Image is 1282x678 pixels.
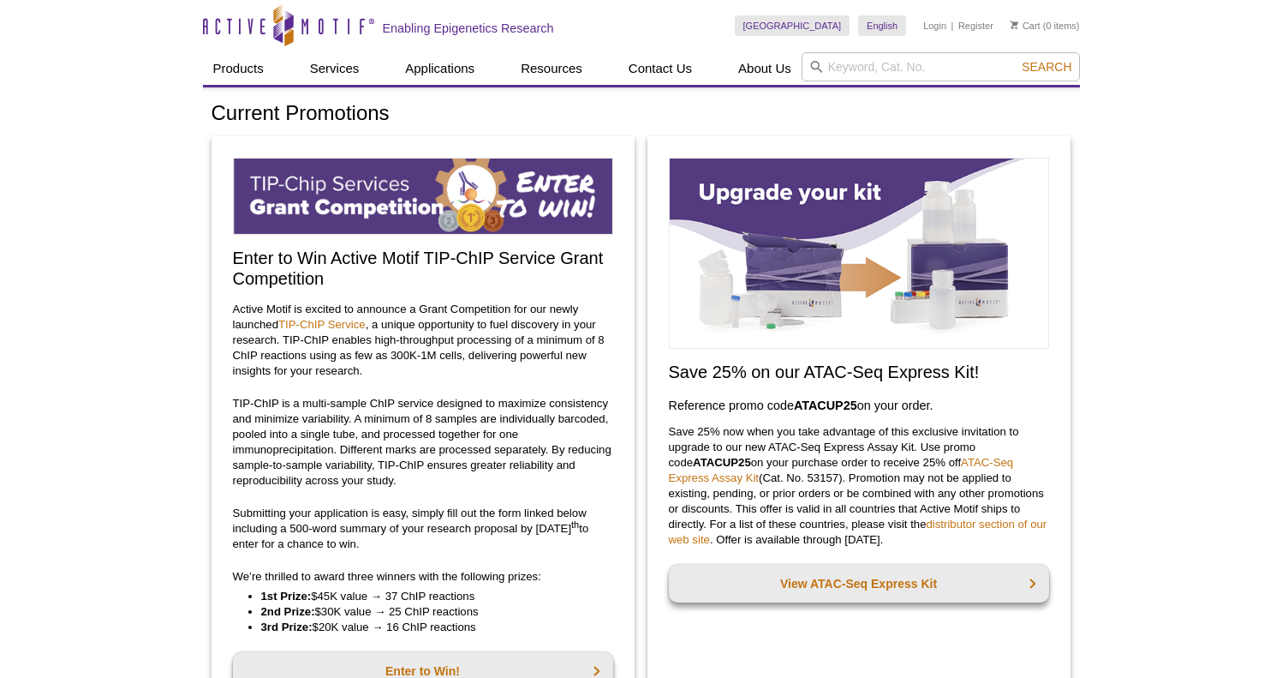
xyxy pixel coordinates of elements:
[203,52,274,85] a: Products
[794,399,857,412] strong: ATACUP25
[669,395,1049,416] h3: Reference promo code on your order.
[669,424,1049,548] p: Save 25% now when you take advantage of this exclusive invitation to upgrade to our new ATAC-Seq ...
[233,506,613,552] p: Submitting your application is easy, simply fill out the form linked below including a 500-word s...
[958,20,993,32] a: Register
[735,15,850,36] a: [GEOGRAPHIC_DATA]
[693,456,751,469] strong: ATACUP25
[1011,21,1018,29] img: Your Cart
[261,620,596,635] li: $20K value → 16 ChIP reactions
[278,318,366,331] a: TIP-ChIP Service
[951,15,954,36] li: |
[261,621,313,633] strong: 3rd Prize:
[923,20,946,32] a: Login
[802,52,1080,81] input: Keyword, Cat. No.
[233,569,613,585] p: We’re thrilled to award three winners with the following prizes:
[858,15,906,36] a: English
[212,102,1071,127] h1: Current Promotions
[261,605,315,618] strong: 2nd Prize:
[1011,15,1080,36] li: (0 items)
[383,21,554,36] h2: Enabling Epigenetics Research
[728,52,802,85] a: About Us
[261,604,596,620] li: $30K value → 25 ChIP reactions
[261,590,312,603] strong: 1st Prize:
[261,589,596,604] li: $45K value → 37 ChIP reactions
[618,52,702,85] a: Contact Us
[669,362,1049,382] h2: Save 25% on our ATAC-Seq Express Kit!
[233,158,613,235] img: TIP-ChIP Service Grant Competition
[1011,20,1041,32] a: Cart
[233,302,613,379] p: Active Motif is excited to announce a Grant Competition for our newly launched , a unique opportu...
[300,52,370,85] a: Services
[1017,59,1076,75] button: Search
[571,519,579,529] sup: th
[395,52,485,85] a: Applications
[669,158,1049,349] img: Save on ATAC-Seq Express Assay Kit
[510,52,593,85] a: Resources
[233,248,613,289] h2: Enter to Win Active Motif TIP-ChIP Service Grant Competition
[1022,60,1071,74] span: Search
[669,565,1049,603] a: View ATAC-Seq Express Kit
[233,396,613,489] p: TIP-ChIP is a multi-sample ChIP service designed to maximize consistency and minimize variability...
